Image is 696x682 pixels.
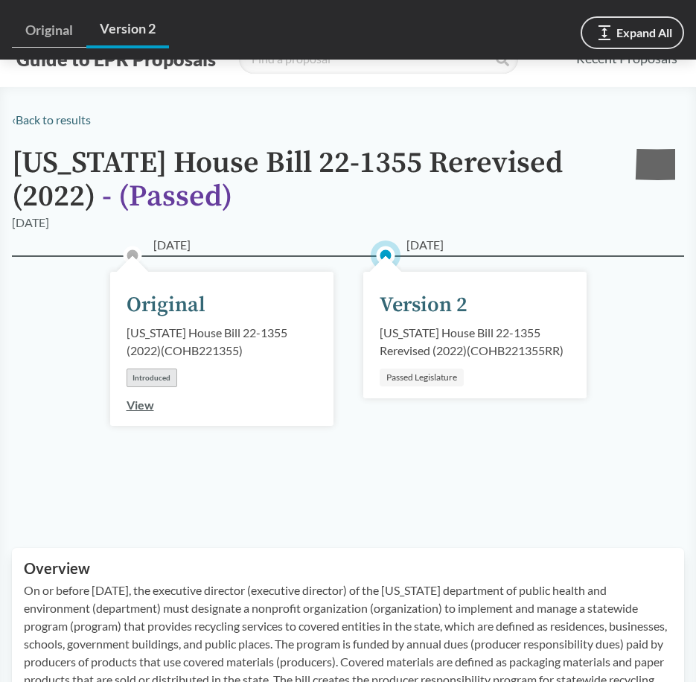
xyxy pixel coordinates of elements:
h1: [US_STATE] House Bill 22-1355 Rerevised (2022) [12,147,613,214]
div: Original [127,290,205,321]
div: Passed Legislature [380,369,464,386]
div: [US_STATE] House Bill 22-1355 Rerevised (2022) ( COHB221355RR ) [380,324,570,360]
span: - ( Passed ) [102,178,232,215]
button: Expand All [581,16,684,49]
span: [DATE] [153,236,191,254]
div: Introduced [127,369,177,387]
div: [DATE] [12,214,49,232]
a: ‹Back to results [12,112,91,127]
div: [US_STATE] House Bill 22-1355 (2022) ( COHB221355 ) [127,324,317,360]
a: Version 2 [86,12,169,48]
a: View [127,398,154,412]
div: Version 2 [380,290,467,321]
span: [DATE] [406,236,444,254]
h2: Overview [24,560,672,577]
a: Original [12,13,86,48]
